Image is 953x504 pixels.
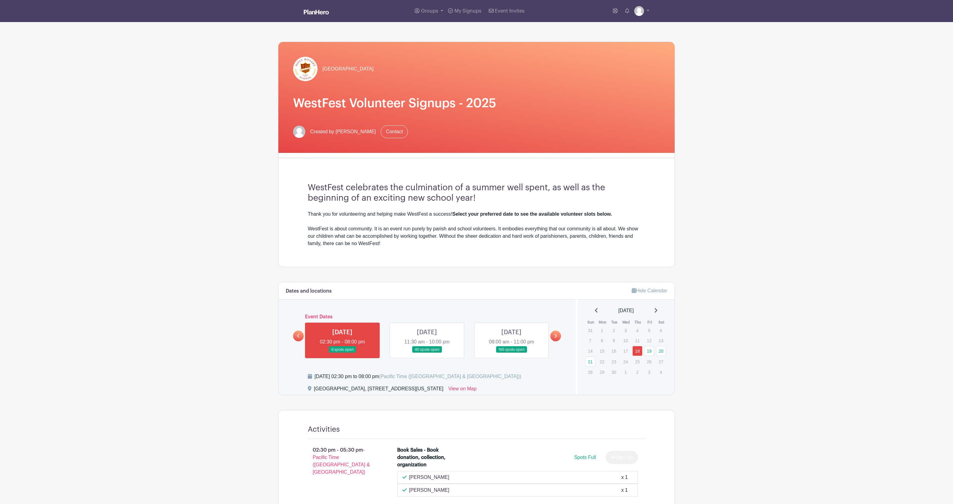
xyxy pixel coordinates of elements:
[293,126,305,138] img: default-ce2991bfa6775e67f084385cd625a349d9dcbb7a52a09fb2fda1e96e2d18dcdb.png
[448,385,476,395] a: View on Map
[585,346,595,356] p: 14
[495,9,525,13] span: Event Invites
[421,9,438,13] span: Groups
[597,319,608,325] th: Mon
[304,9,329,14] img: logo_white-6c42ec7e38ccf1d336a20a19083b03d10ae64f83f12c07503d8b9e83406b4c7d.svg
[609,367,619,377] p: 30
[656,367,666,377] p: 4
[620,346,631,356] p: 17
[609,346,619,356] p: 16
[644,319,656,325] th: Fri
[381,125,408,138] a: Contact
[608,319,620,325] th: Tue
[293,57,318,81] img: hr-logo-circle.png
[632,326,642,335] p: 4
[454,9,481,13] span: My Signups
[585,336,595,345] p: 7
[585,319,597,325] th: Sun
[632,336,642,345] p: 11
[597,367,607,377] p: 29
[409,474,450,481] p: [PERSON_NAME]
[397,446,450,468] div: Book Sales - Book donation, collection, organization
[597,336,607,345] p: 8
[286,288,332,294] h6: Dates and locations
[656,326,666,335] p: 6
[644,357,654,366] p: 26
[621,474,628,481] div: x 1
[452,211,612,217] strong: Select your preferred date to see the available volunteer slots below.
[315,373,521,380] div: [DATE] 02:30 pm to 08:00 pm
[304,314,550,320] h6: Event Dates
[609,357,619,366] p: 23
[644,336,654,345] p: 12
[597,326,607,335] p: 1
[632,288,667,293] a: Hide Calendar
[379,374,521,379] span: (Pacific Time ([GEOGRAPHIC_DATA] & [GEOGRAPHIC_DATA]))
[644,326,654,335] p: 5
[310,128,376,135] span: Created by [PERSON_NAME]
[609,336,619,345] p: 9
[618,307,634,314] span: [DATE]
[656,357,666,366] p: 27
[632,319,644,325] th: Thu
[656,319,668,325] th: Sat
[574,455,596,460] span: Spots Full
[308,183,645,203] h3: WestFest celebrates the culmination of a summer well spent, as well as the beginning of an exciti...
[585,367,595,377] p: 28
[620,326,631,335] p: 3
[322,65,374,73] span: [GEOGRAPHIC_DATA]
[620,367,631,377] p: 1
[597,346,607,356] p: 15
[620,319,632,325] th: Wed
[656,346,666,356] a: 20
[308,225,645,247] div: WestFest is about community. It is an event run purely by parish and school volunteers. It embodi...
[632,346,642,356] a: 18
[644,346,654,356] a: 19
[293,96,660,111] h1: WestFest Volunteer Signups - 2025
[585,357,595,367] a: 21
[621,487,628,494] div: x 1
[632,357,642,366] p: 25
[620,357,631,366] p: 24
[314,385,443,395] div: [GEOGRAPHIC_DATA], [STREET_ADDRESS][US_STATE]
[409,487,450,494] p: [PERSON_NAME]
[609,326,619,335] p: 2
[308,210,645,218] div: Thank you for volunteering and helping make WestFest a success!
[620,336,631,345] p: 10
[634,6,644,16] img: default-ce2991bfa6775e67f084385cd625a349d9dcbb7a52a09fb2fda1e96e2d18dcdb.png
[656,336,666,345] p: 13
[298,444,387,478] p: 02:30 pm - 05:30 pm
[644,367,654,377] p: 3
[585,326,595,335] p: 31
[597,357,607,366] p: 22
[308,425,340,434] h4: Activities
[632,367,642,377] p: 2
